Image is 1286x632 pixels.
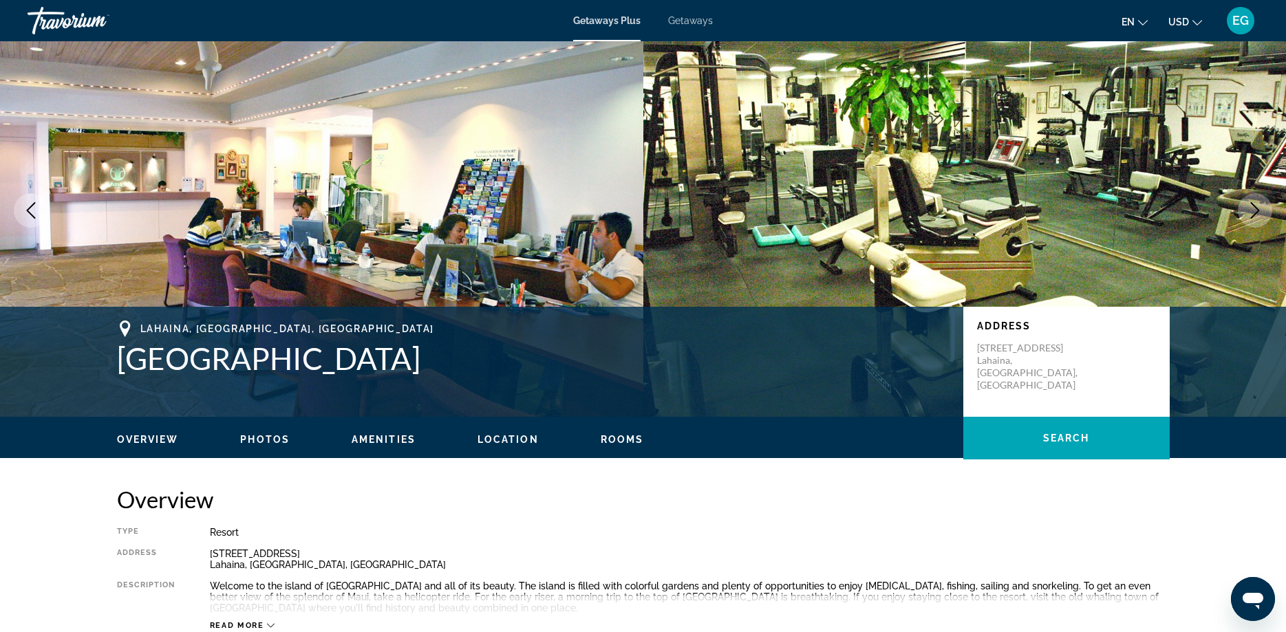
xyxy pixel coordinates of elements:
div: Welcome to the island of [GEOGRAPHIC_DATA] and all of its beauty. The island is filled with color... [210,580,1170,613]
button: Overview [117,433,179,446]
span: Rooms [601,434,644,445]
span: Read more [210,621,264,630]
div: [STREET_ADDRESS] Lahaina, [GEOGRAPHIC_DATA], [GEOGRAPHIC_DATA] [210,548,1170,570]
a: Getaways Plus [573,15,641,26]
p: Address [977,320,1156,331]
span: Photos [240,434,290,445]
button: Previous image [14,193,48,228]
span: USD [1168,17,1189,28]
button: Change language [1122,12,1148,32]
span: Overview [117,434,179,445]
span: en [1122,17,1135,28]
button: Next image [1238,193,1272,228]
a: Travorium [28,3,165,39]
div: Address [117,548,175,570]
button: Amenities [352,433,416,446]
span: EG [1232,14,1249,28]
button: Read more [210,620,275,631]
button: Search [963,417,1170,459]
button: Rooms [601,433,644,446]
button: User Menu [1223,6,1258,35]
div: Description [117,580,175,613]
div: Type [117,527,175,538]
iframe: Button to launch messaging window [1231,577,1275,621]
button: Change currency [1168,12,1202,32]
span: Lahaina, [GEOGRAPHIC_DATA], [GEOGRAPHIC_DATA] [140,323,435,334]
h2: Overview [117,486,1170,513]
button: Location [478,433,539,446]
div: Resort [210,527,1170,538]
button: Photos [240,433,290,446]
span: Location [478,434,539,445]
p: [STREET_ADDRESS] Lahaina, [GEOGRAPHIC_DATA], [GEOGRAPHIC_DATA] [977,342,1087,391]
h1: [GEOGRAPHIC_DATA] [117,340,950,376]
span: Search [1043,433,1090,444]
a: Getaways [668,15,713,26]
span: Amenities [352,434,416,445]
